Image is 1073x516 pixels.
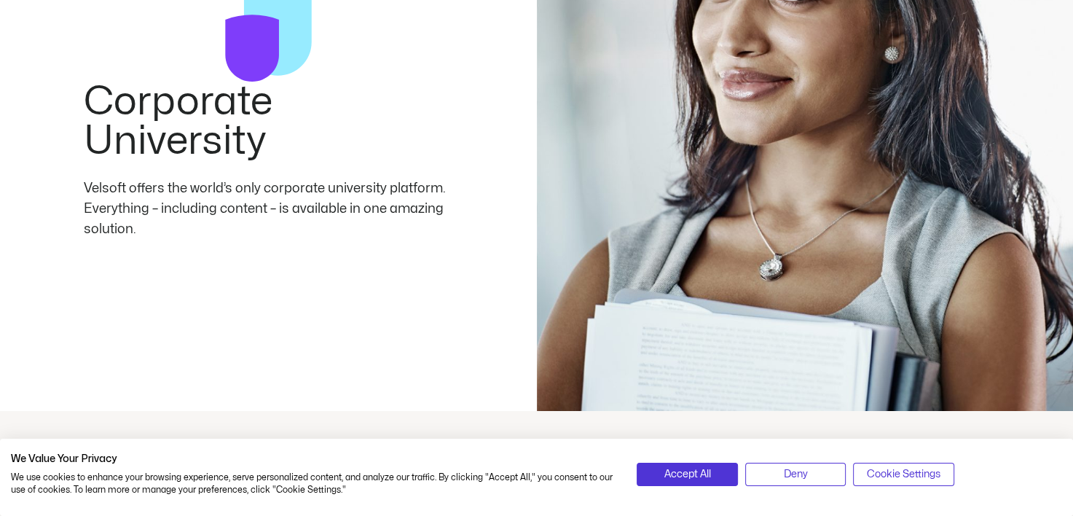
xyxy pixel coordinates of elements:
[84,82,452,161] h2: Corporate University
[867,466,940,482] span: Cookie Settings
[783,466,807,482] span: Deny
[664,466,710,482] span: Accept All
[11,453,615,466] h2: We Value Your Privacy
[637,463,737,486] button: Accept all cookies
[11,472,615,496] p: We use cookies to enhance your browsing experience, serve personalized content, and analyze our t...
[84,179,452,240] div: Velsoft offers the world’s only corporate university platform. Everything – including content – i...
[853,463,954,486] button: Adjust cookie preferences
[745,463,846,486] button: Deny all cookies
